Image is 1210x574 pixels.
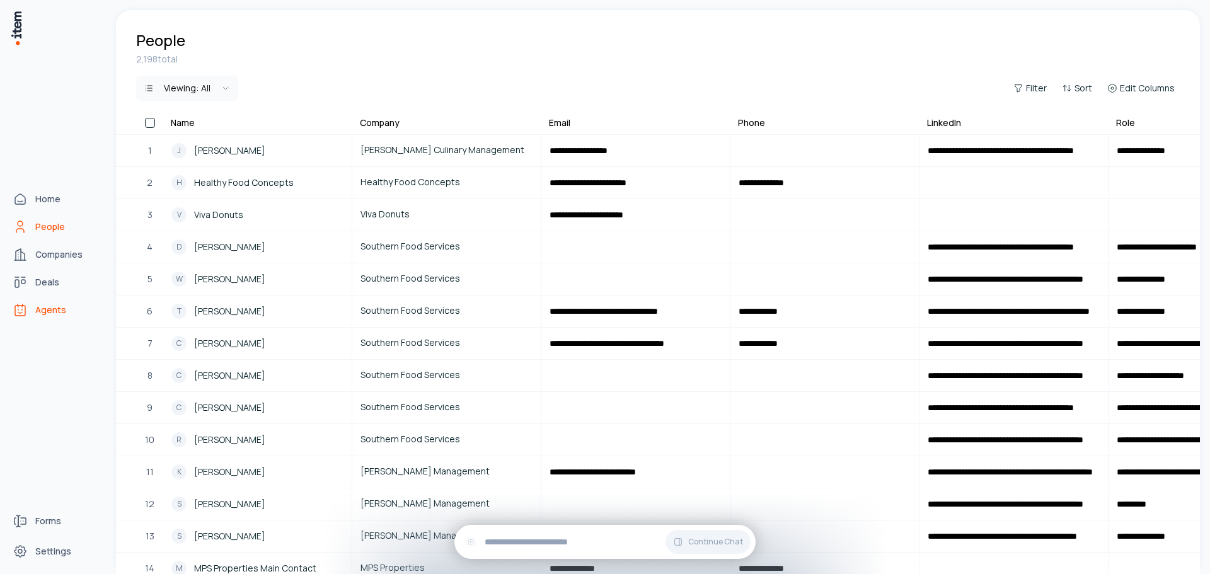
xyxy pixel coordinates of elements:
[360,464,533,478] span: [PERSON_NAME] Management
[164,360,351,391] a: C[PERSON_NAME]
[146,529,154,543] span: 13
[171,336,187,351] div: C
[1057,79,1097,97] button: Sort
[1102,79,1180,97] button: Edit Columns
[194,144,265,158] span: [PERSON_NAME]
[164,457,351,487] a: K[PERSON_NAME]
[35,248,83,261] span: Companies
[8,214,103,239] a: People
[194,272,265,286] span: [PERSON_NAME]
[1026,82,1047,95] span: Filter
[147,240,153,254] span: 4
[1120,82,1175,95] span: Edit Columns
[147,369,153,382] span: 8
[164,425,351,455] a: R[PERSON_NAME]
[194,336,265,350] span: [PERSON_NAME]
[1075,82,1092,95] span: Sort
[353,264,540,294] a: Southern Food Services
[147,336,153,350] span: 7
[171,497,187,512] div: S
[171,304,187,319] div: T
[171,175,187,190] div: H
[8,297,103,323] a: Agents
[164,232,351,262] a: D[PERSON_NAME]
[194,465,265,479] span: [PERSON_NAME]
[353,425,540,455] a: Southern Food Services
[353,296,540,326] a: Southern Food Services
[35,304,66,316] span: Agents
[8,270,103,295] a: Deals
[194,240,265,254] span: [PERSON_NAME]
[360,272,533,285] span: Southern Food Services
[194,176,294,190] span: Healthy Food Concepts
[360,207,533,221] span: Viva Donuts
[353,457,540,487] a: [PERSON_NAME] Management
[164,200,351,230] a: VViva Donuts
[353,521,540,551] a: [PERSON_NAME] Management
[353,200,540,230] a: Viva Donuts
[147,272,153,286] span: 5
[171,400,187,415] div: C
[353,393,540,423] a: Southern Food Services
[360,117,400,129] div: Company
[171,529,187,544] div: S
[8,508,103,534] a: Forms
[147,176,153,190] span: 2
[147,208,153,222] span: 3
[164,489,351,519] a: S[PERSON_NAME]
[353,489,540,519] a: [PERSON_NAME] Management
[353,328,540,359] a: Southern Food Services
[35,545,71,558] span: Settings
[353,168,540,198] a: Healthy Food Concepts
[194,433,265,447] span: [PERSON_NAME]
[35,193,60,205] span: Home
[360,497,533,510] span: [PERSON_NAME] Management
[738,117,765,129] div: Phone
[360,239,533,253] span: Southern Food Services
[454,525,756,559] div: Continue Chat
[360,175,533,189] span: Healthy Food Concepts
[164,135,351,166] a: J[PERSON_NAME]
[549,117,570,129] div: Email
[360,304,533,318] span: Southern Food Services
[164,393,351,423] a: C[PERSON_NAME]
[171,464,187,479] div: K
[35,276,59,289] span: Deals
[360,400,533,414] span: Southern Food Services
[147,304,153,318] span: 6
[145,497,154,511] span: 12
[171,143,187,158] div: J
[147,401,153,415] span: 9
[353,360,540,391] a: Southern Food Services
[171,272,187,287] div: W
[194,369,265,382] span: [PERSON_NAME]
[194,497,265,511] span: [PERSON_NAME]
[35,515,61,527] span: Forms
[194,529,265,543] span: [PERSON_NAME]
[148,144,152,158] span: 1
[353,135,540,166] a: [PERSON_NAME] Culinary Management
[1008,79,1052,97] button: Filter
[136,53,1180,66] div: 2,198 total
[171,368,187,383] div: C
[194,304,265,318] span: [PERSON_NAME]
[164,521,351,551] a: S[PERSON_NAME]
[171,117,195,129] div: Name
[171,239,187,255] div: D
[8,187,103,212] a: Home
[665,530,751,554] button: Continue Chat
[145,433,154,447] span: 10
[1116,117,1135,129] div: Role
[360,368,533,382] span: Southern Food Services
[360,143,533,157] span: [PERSON_NAME] Culinary Management
[171,432,187,447] div: R
[35,221,65,233] span: People
[353,232,540,262] a: Southern Food Services
[164,82,210,95] div: Viewing:
[164,168,351,198] a: HHealthy Food Concepts
[688,537,743,547] span: Continue Chat
[8,539,103,564] a: Settings
[360,432,533,446] span: Southern Food Services
[360,529,533,542] span: [PERSON_NAME] Management
[194,208,243,222] span: Viva Donuts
